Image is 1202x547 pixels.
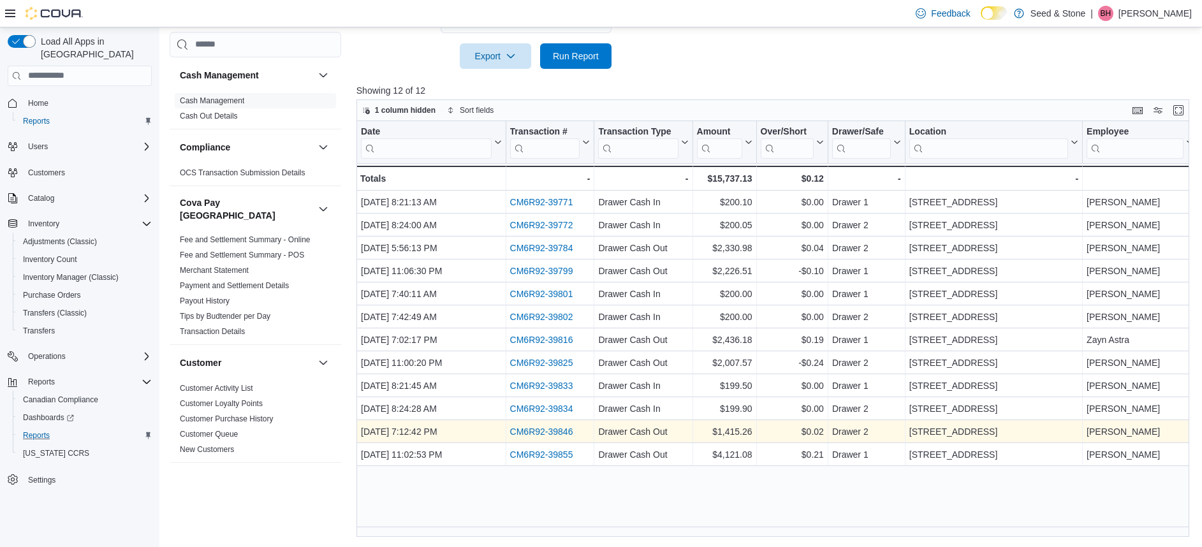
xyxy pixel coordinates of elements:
h3: Cova Pay [GEOGRAPHIC_DATA] [180,196,313,222]
button: Cash Management [180,69,313,82]
span: Cash Out Details [180,111,238,121]
div: - [509,171,590,186]
a: CM6R92-39834 [509,404,573,414]
div: $0.00 [760,309,823,325]
button: Adjustments (Classic) [13,233,157,251]
div: Over/Short [760,126,813,138]
nav: Complex example [8,89,152,522]
div: [DATE] 8:24:28 AM [361,401,502,416]
div: Drawer Cash In [598,401,688,416]
a: New Customers [180,445,234,454]
div: [STREET_ADDRESS] [909,401,1078,416]
button: Users [3,138,157,156]
div: $0.00 [760,378,823,393]
div: Drawer 1 [832,332,901,347]
div: $15,737.13 [696,171,752,186]
a: CM6R92-39855 [509,449,573,460]
div: Drawer Cash In [598,309,688,325]
div: Transaction Type [598,126,678,158]
a: CM6R92-39825 [509,358,573,368]
span: Transfers (Classic) [18,305,152,321]
div: $200.00 [696,286,752,302]
div: Drawer 2 [832,401,901,416]
div: [STREET_ADDRESS] [909,263,1078,279]
button: Purchase Orders [13,286,157,304]
span: Operations [28,351,66,361]
button: Inventory [3,215,157,233]
div: Transaction Type [598,126,678,138]
div: [PERSON_NAME] [1087,355,1194,370]
span: Fee and Settlement Summary - Online [180,235,311,245]
span: Reports [23,430,50,441]
div: [PERSON_NAME] [1087,194,1194,210]
a: Customer Activity List [180,384,253,393]
div: [STREET_ADDRESS] [909,424,1078,439]
a: CM6R92-39833 [509,381,573,391]
span: Transfers [18,323,152,339]
div: [PERSON_NAME] [1087,217,1194,233]
div: $200.00 [696,309,752,325]
div: Compliance [170,165,341,186]
div: Drawer 2 [832,355,901,370]
span: 1 column hidden [375,105,436,115]
div: Drawer Cash In [598,217,688,233]
span: Home [23,95,152,111]
span: Reports [28,377,55,387]
button: Reports [13,427,157,444]
a: Merchant Statement [180,266,249,275]
button: Catalog [23,191,59,206]
div: Drawer Cash Out [598,263,688,279]
div: Date [361,126,492,158]
a: CM6R92-39801 [509,289,573,299]
button: Transfers (Classic) [13,304,157,322]
div: [DATE] 8:21:13 AM [361,194,502,210]
a: CM6R92-39802 [509,312,573,322]
span: Bh [1101,6,1111,21]
a: Cash Out Details [180,112,238,120]
div: $1,415.26 [696,424,752,439]
span: Inventory Manager (Classic) [23,272,119,282]
div: Employee [1087,126,1184,138]
button: Keyboard shortcuts [1130,103,1145,118]
span: Customer Activity List [180,383,253,393]
div: Drawer Cash Out [598,240,688,256]
div: Drawer Cash Out [598,447,688,462]
button: Cova Pay [GEOGRAPHIC_DATA] [316,201,331,217]
div: - [832,171,901,186]
div: [STREET_ADDRESS] [909,286,1078,302]
a: Dashboards [13,409,157,427]
span: Customers [23,164,152,180]
span: Load All Apps in [GEOGRAPHIC_DATA] [36,35,152,61]
div: $0.00 [760,286,823,302]
div: [STREET_ADDRESS] [909,217,1078,233]
div: Drawer Cash In [598,286,688,302]
button: Reports [23,374,60,390]
span: Canadian Compliance [18,392,152,407]
span: Purchase Orders [23,290,81,300]
span: Transfers [23,326,55,336]
div: Drawer 1 [832,447,901,462]
h3: Compliance [180,141,230,154]
a: Dashboards [18,410,79,425]
span: Sort fields [460,105,494,115]
span: Feedback [931,7,970,20]
span: Users [23,139,152,154]
span: Catalog [28,193,54,203]
span: Inventory Count [18,252,152,267]
div: $199.50 [696,378,752,393]
div: Cash Management [170,93,341,129]
img: Cova [26,7,83,20]
div: $0.00 [760,217,823,233]
div: [DATE] 7:40:11 AM [361,286,502,302]
div: Drawer 2 [832,240,901,256]
span: Operations [23,349,152,364]
div: $2,007.57 [696,355,752,370]
button: Inventory Manager (Classic) [13,268,157,286]
button: Settings [3,470,157,488]
div: $0.02 [760,424,823,439]
a: CM6R92-39772 [509,220,573,230]
button: Transaction # [509,126,590,158]
span: Customer Queue [180,429,238,439]
div: Zayn Astra [1087,332,1194,347]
